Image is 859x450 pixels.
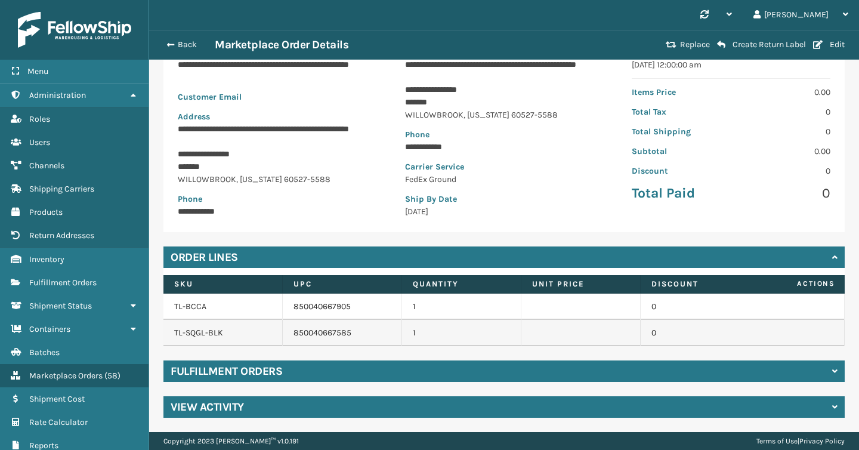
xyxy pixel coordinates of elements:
h3: Marketplace Order Details [215,38,348,52]
span: Shipment Status [29,301,92,311]
p: 0 [739,165,830,177]
span: Administration [29,90,86,100]
p: Subtotal [632,145,724,158]
img: logo [18,12,131,48]
p: Total Shipping [632,125,724,138]
span: Marketplace Orders [29,371,103,381]
span: Channels [29,161,64,171]
span: Shipping Carriers [29,184,94,194]
span: Rate Calculator [29,417,88,427]
td: 1 [402,320,521,346]
p: [DATE] [405,205,604,218]
span: Actions [759,274,842,294]
span: ( 58 ) [104,371,120,381]
label: SKU [174,279,271,289]
span: Menu [27,66,48,76]
td: 0 [641,294,760,320]
h4: Order Lines [171,250,238,264]
span: Batches [29,347,60,357]
p: Customer Email [178,91,376,103]
a: TL-SQGL-BLK [174,328,223,338]
button: Back [160,39,215,50]
i: Replace [666,41,676,49]
div: | [756,432,845,450]
p: 0 [739,125,830,138]
p: Items Price [632,86,724,98]
p: Copyright 2023 [PERSON_NAME]™ v 1.0.191 [163,432,299,450]
i: Edit [813,41,823,49]
span: Shipment Cost [29,394,85,404]
p: Carrier Service [405,161,604,173]
p: Total Paid [632,184,724,202]
span: Products [29,207,63,217]
p: 0 [739,184,830,202]
p: [DATE] 12:00:00 am [632,58,830,71]
p: WILLOWBROOK , [US_STATE] 60527-5588 [178,173,376,186]
label: Quantity [413,279,510,289]
p: Discount [632,165,724,177]
button: Replace [662,39,713,50]
td: 850040667905 [283,294,402,320]
a: Terms of Use [756,437,798,445]
td: 850040667585 [283,320,402,346]
span: Address [178,112,210,122]
label: Unit Price [532,279,629,289]
button: Edit [809,39,848,50]
span: Inventory [29,254,64,264]
p: WILLOWBROOK , [US_STATE] 60527-5588 [405,109,604,121]
label: Discount [651,279,749,289]
p: 0.00 [739,86,830,98]
p: 0.00 [739,145,830,158]
p: Phone [178,193,376,205]
span: Fulfillment Orders [29,278,97,288]
button: Create Return Label [713,39,809,50]
p: Ship By Date [405,193,604,205]
a: Privacy Policy [799,437,845,445]
i: Create Return Label [717,40,725,50]
p: 0 [739,106,830,118]
span: Roles [29,114,50,124]
span: Containers [29,324,70,334]
h4: Fulfillment Orders [171,364,282,378]
td: 0 [641,320,760,346]
h4: View Activity [171,400,244,414]
p: FedEx Ground [405,173,604,186]
p: Total Tax [632,106,724,118]
td: 1 [402,294,521,320]
label: UPC [293,279,391,289]
span: Users [29,137,50,147]
p: Phone [405,128,604,141]
a: TL-BCCA [174,301,206,312]
span: Return Addresses [29,230,94,241]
